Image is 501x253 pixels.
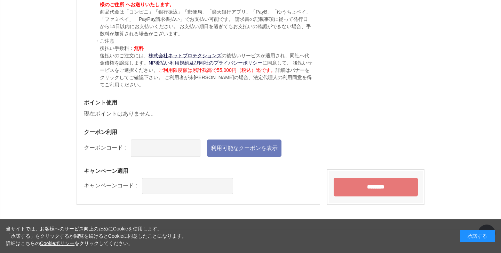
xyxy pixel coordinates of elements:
p: 商品代金は「コンビニ」「銀行振込」「郵便局」「楽天銀行アプリ」「PayB」「ゆうちょペイ」「ファミペイ」「PayPay請求書払い」でお支払い可能です。 請求書の記載事項に従って発行日から14日以... [100,8,313,37]
a: Cookieポリシー [40,241,75,246]
label: キャンペーンコード : [84,183,137,188]
a: 利用可能なクーポンを表示 [207,140,281,157]
h3: クーポン利用 [84,128,313,136]
div: 当サイトでは、お客様へのサービス向上のためにCookieを使用します。 「承諾する」をクリックするか閲覧を続けるとCookieに同意したことになります。 詳細はこちらの をクリックしてください。 [6,225,187,247]
label: クーポンコード : [84,145,126,151]
a: 株式会社ネットプロテクションズ [149,53,222,58]
h3: ポイント使用 [84,99,313,106]
span: 無料 [134,45,144,51]
h3: キャンペーン適用 [84,167,313,175]
p: 現在ポイントはありません。 [84,110,313,118]
p: 後払い手数料： 後払いのご注文には、 の後払いサービスが適用され、同社へ代金債権を譲渡します。 に同意して、 後払いサービスをご選択ください。 詳細はバナーをクリックしてご確認下さい。 ご利用者... [100,45,313,88]
div: 承諾する [460,230,495,242]
a: NP後払い利用規約及び同社のプライバシーポリシー [149,60,262,66]
span: ご利用限度額は累計残高で55,000円（税込）迄です。 [158,67,276,73]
